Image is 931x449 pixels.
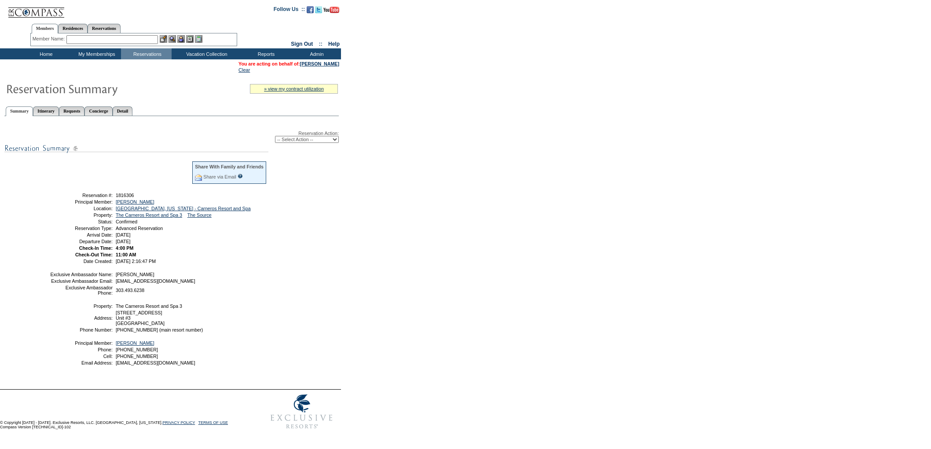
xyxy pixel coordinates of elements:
a: Sign Out [291,41,313,47]
a: Itinerary [33,106,59,116]
td: Departure Date: [50,239,113,244]
img: Exclusive Resorts [262,390,341,434]
td: Location: [50,206,113,211]
span: [STREET_ADDRESS] Unit #3 [GEOGRAPHIC_DATA] [116,310,165,326]
td: Reservation #: [50,193,113,198]
td: My Memberships [70,48,121,59]
span: You are acting on behalf of: [238,61,339,66]
img: Become our fan on Facebook [307,6,314,13]
span: [PHONE_NUMBER] [116,347,158,352]
td: Exclusive Ambassador Email: [50,278,113,284]
span: Advanced Reservation [116,226,163,231]
a: [PERSON_NAME] [116,340,154,346]
td: Date Created: [50,259,113,264]
a: Members [32,24,59,33]
img: View [169,35,176,43]
a: [PERSON_NAME] [116,199,154,204]
span: [DATE] [116,239,131,244]
a: Clear [238,67,250,73]
a: The Carneros Resort and Spa 3 [116,212,182,218]
td: Follow Us :: [274,5,305,16]
a: Follow us on Twitter [315,9,322,14]
td: Reservation Type: [50,226,113,231]
input: What is this? [238,174,243,179]
a: [PERSON_NAME] [300,61,339,66]
a: Residences [58,24,88,33]
a: Detail [113,106,133,116]
span: 1816306 [116,193,134,198]
td: Phone Number: [50,327,113,332]
a: The Source [187,212,212,218]
img: Reservaton Summary [6,80,182,97]
span: [PERSON_NAME] [116,272,154,277]
td: Vacation Collection [172,48,240,59]
div: Reservation Action: [4,131,339,143]
strong: Check-Out Time: [75,252,113,257]
td: Cell: [50,354,113,359]
span: 4:00 PM [116,245,133,251]
td: Email Address: [50,360,113,365]
img: Subscribe to our YouTube Channel [323,7,339,13]
div: Member Name: [33,35,66,43]
span: :: [319,41,323,47]
a: PRIVACY POLICY [162,420,195,425]
a: Concierge [84,106,112,116]
span: [DATE] [116,232,131,237]
td: Exclusive Ambassador Name: [50,272,113,277]
a: Summary [6,106,33,116]
img: subTtlResSummary.gif [4,143,268,154]
td: Property: [50,303,113,309]
a: Share via Email [203,174,236,179]
td: Reports [240,48,290,59]
a: Subscribe to our YouTube Channel [323,9,339,14]
td: Reservations [121,48,172,59]
a: Requests [59,106,84,116]
a: TERMS OF USE [198,420,228,425]
span: [PHONE_NUMBER] [116,354,158,359]
span: [DATE] 2:16:47 PM [116,259,156,264]
span: The Carneros Resort and Spa 3 [116,303,182,309]
td: Status: [50,219,113,224]
a: Help [328,41,340,47]
img: Reservations [186,35,194,43]
img: Follow us on Twitter [315,6,322,13]
img: b_calculator.gif [195,35,202,43]
td: Admin [290,48,341,59]
img: Impersonate [177,35,185,43]
span: [EMAIL_ADDRESS][DOMAIN_NAME] [116,278,195,284]
a: [GEOGRAPHIC_DATA], [US_STATE] - Carneros Resort and Spa [116,206,251,211]
span: 303.493.6238 [116,288,144,293]
span: Confirmed [116,219,137,224]
img: b_edit.gif [160,35,167,43]
td: Principal Member: [50,199,113,204]
td: Phone: [50,347,113,352]
a: Become our fan on Facebook [307,9,314,14]
a: » view my contract utilization [264,86,324,91]
span: [PHONE_NUMBER] (main resort number) [116,327,203,332]
span: [EMAIL_ADDRESS][DOMAIN_NAME] [116,360,195,365]
strong: Check-In Time: [79,245,113,251]
div: Share With Family and Friends [195,164,264,169]
td: Address: [50,310,113,326]
td: Home [20,48,70,59]
td: Arrival Date: [50,232,113,237]
span: 11:00 AM [116,252,136,257]
td: Principal Member: [50,340,113,346]
td: Property: [50,212,113,218]
a: Reservations [88,24,121,33]
td: Exclusive Ambassador Phone: [50,285,113,296]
